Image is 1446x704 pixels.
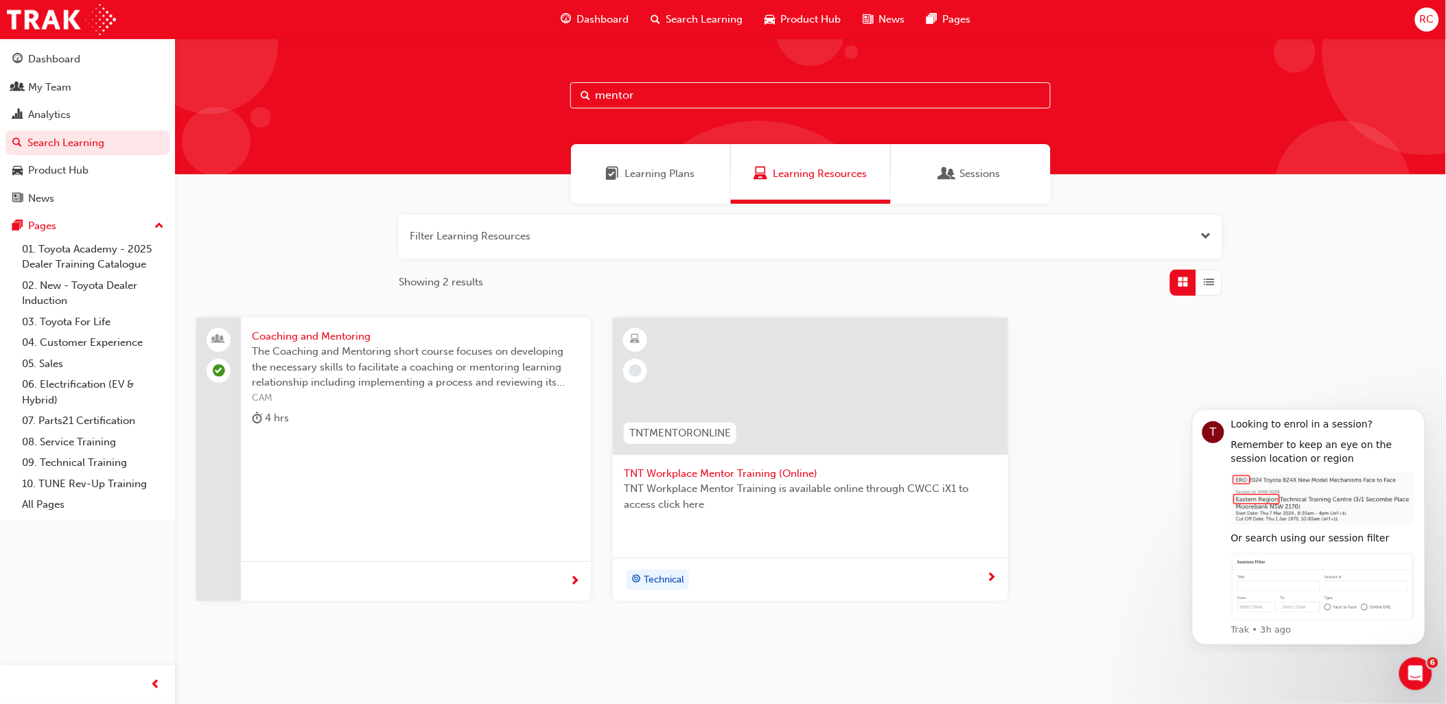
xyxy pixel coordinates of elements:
[5,130,170,156] a: Search Learning
[863,11,873,28] span: news-icon
[12,220,23,233] span: pages-icon
[666,12,743,27] span: Search Learning
[561,11,571,28] span: guage-icon
[631,571,641,589] span: target-icon
[1178,274,1189,290] span: Grid
[731,144,891,204] a: Learning ResourcesLearning Resources
[1171,397,1446,653] iframe: Intercom notifications message
[5,44,170,213] button: DashboardMy TeamAnalyticsSearch LearningProduct HubNews
[878,12,905,27] span: News
[16,312,170,333] a: 03. Toyota For Life
[12,193,23,205] span: news-icon
[28,163,89,178] div: Product Hub
[12,54,23,66] span: guage-icon
[570,576,580,588] span: next-icon
[5,158,170,183] a: Product Hub
[987,572,997,585] span: next-icon
[16,410,170,432] a: 07. Parts21 Certification
[5,102,170,128] a: Analytics
[252,329,580,344] span: Coaching and Mentoring
[960,166,1001,182] span: Sessions
[852,5,916,34] a: news-iconNews
[16,452,170,473] a: 09. Technical Training
[12,82,23,94] span: people-icon
[571,144,731,204] a: Learning PlansLearning Plans
[214,331,224,349] span: people-icon
[891,144,1051,204] a: SessionsSessions
[5,213,170,239] button: Pages
[16,494,170,515] a: All Pages
[550,5,640,34] a: guage-iconDashboard
[12,137,22,150] span: search-icon
[773,166,867,182] span: Learning Resources
[16,473,170,495] a: 10. TUNE Rev-Up Training
[16,275,170,312] a: 02. New - Toyota Dealer Induction
[252,410,262,427] span: duration-icon
[12,109,23,121] span: chart-icon
[28,51,80,67] div: Dashboard
[1201,228,1211,244] button: Open the filter
[624,481,996,512] span: TNT Workplace Mentor Training is available online through CWCC iX1 to access click here
[644,572,684,588] span: Technical
[5,75,170,100] a: My Team
[625,166,695,182] span: Learning Plans
[942,12,970,27] span: Pages
[28,191,54,207] div: News
[1427,657,1438,668] span: 6
[780,12,841,27] span: Product Hub
[196,318,591,601] a: Coaching and MentoringThe Coaching and Mentoring short course focuses on developing the necessary...
[16,353,170,375] a: 05. Sales
[28,107,71,123] div: Analytics
[252,344,580,390] span: The Coaching and Mentoring short course focuses on developing the necessary skills to facilitate ...
[576,12,629,27] span: Dashboard
[252,390,580,406] span: CAM
[1415,8,1439,32] button: RC
[651,11,660,28] span: search-icon
[16,332,170,353] a: 04. Customer Experience
[1399,657,1432,690] iframe: Intercom live chat
[765,11,775,28] span: car-icon
[151,677,161,694] span: prev-icon
[570,82,1051,108] input: Search...
[16,432,170,453] a: 08. Service Training
[1204,274,1215,290] span: List
[941,166,955,182] span: Sessions
[7,4,116,35] img: Trak
[754,166,767,182] span: Learning Resources
[16,374,170,410] a: 06. Electrification (EV & Hybrid)
[613,318,1007,601] a: TNTMENTORONLINETNT Workplace Mentor Training (Online)TNT Workplace Mentor Training is available o...
[5,186,170,211] a: News
[631,331,640,349] span: learningResourceType_ELEARNING-icon
[581,88,590,104] span: Search
[640,5,754,34] a: search-iconSearch Learning
[916,5,981,34] a: pages-iconPages
[399,274,483,290] span: Showing 2 results
[16,239,170,275] a: 01. Toyota Academy - 2025 Dealer Training Catalogue
[624,466,996,482] span: TNT Workplace Mentor Training (Online)
[629,364,642,377] span: learningRecordVerb_NONE-icon
[754,5,852,34] a: car-iconProduct Hub
[252,410,289,427] div: 4 hrs
[28,218,56,234] div: Pages
[28,80,71,95] div: My Team
[5,47,170,72] a: Dashboard
[606,166,620,182] span: Learning Plans
[154,218,164,235] span: up-icon
[213,364,225,377] span: learningRecordVerb_ATTEND-icon
[12,165,23,177] span: car-icon
[629,425,731,441] span: TNTMENTORONLINE
[926,11,937,28] span: pages-icon
[1420,12,1434,27] span: RC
